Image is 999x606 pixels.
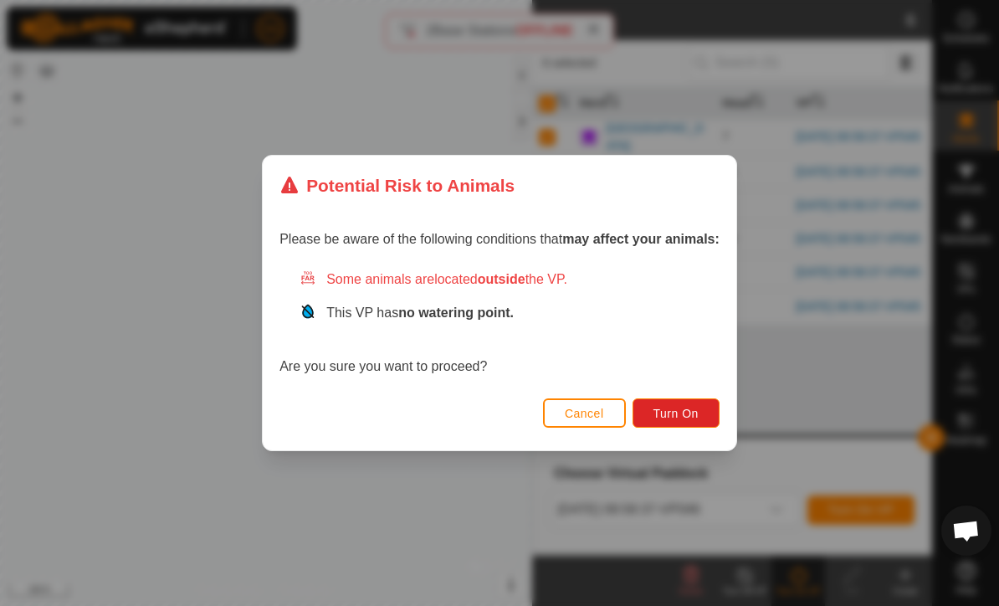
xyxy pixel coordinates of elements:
[653,407,699,420] span: Turn On
[398,306,514,320] strong: no watering point.
[941,506,991,556] div: Open chat
[279,232,720,246] span: Please be aware of the following conditions that
[434,272,567,286] span: located the VP.
[279,172,515,198] div: Potential Risk to Animals
[633,398,720,428] button: Turn On
[300,270,720,290] div: Some animals are
[326,306,514,320] span: This VP has
[562,232,720,246] strong: may affect your animals:
[279,270,720,377] div: Are you sure you want to proceed?
[543,398,626,428] button: Cancel
[565,407,604,420] span: Cancel
[478,272,525,286] strong: outside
